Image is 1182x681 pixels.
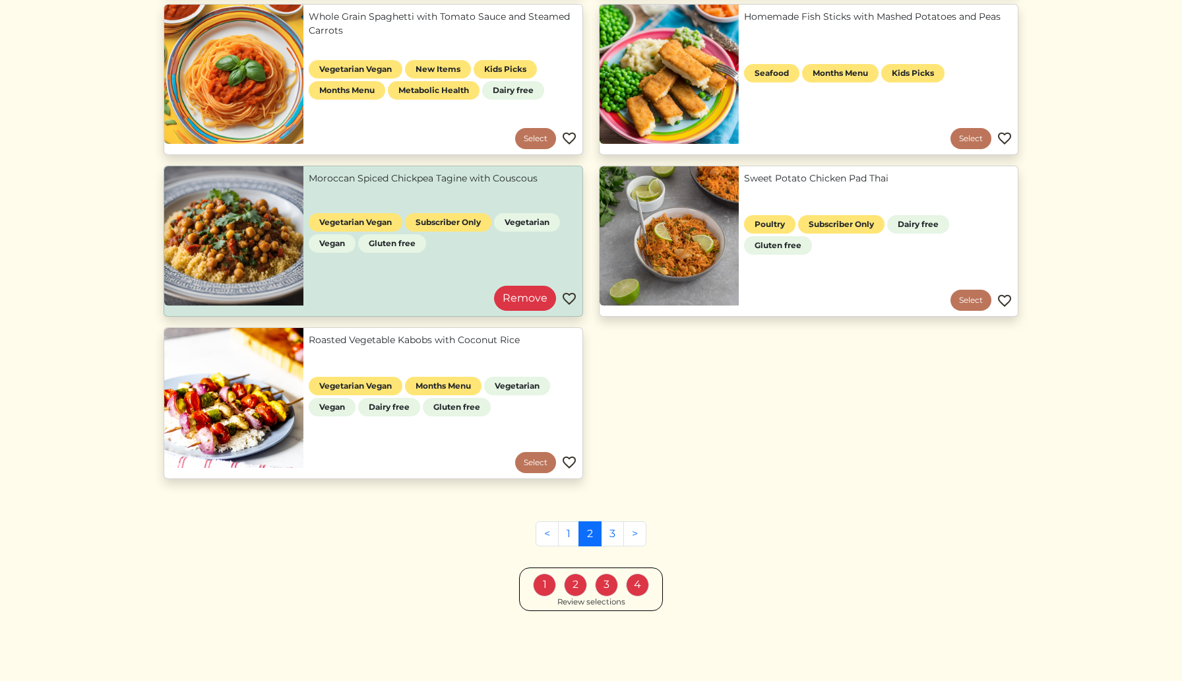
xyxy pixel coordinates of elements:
[997,293,1012,309] img: Favorite menu item
[623,521,646,546] a: Next
[309,333,577,347] a: Roasted Vegetable Kabobs with Coconut Rice
[744,172,1012,185] a: Sweet Potato Chicken Pad Thai
[578,521,602,546] a: 2
[744,10,1012,24] a: Homemade Fish Sticks with Mashed Potatoes and Peas
[557,597,625,608] div: Review selections
[950,290,991,311] a: Select
[515,128,556,149] a: Select
[309,10,577,38] a: Whole Grain Spaghetti with Tomato Sauce and Steamed Carrots
[626,573,649,597] div: 4
[519,567,663,612] a: 1 2 3 4 Review selections
[536,521,646,557] nav: Pages
[601,521,624,546] a: 3
[558,521,579,546] a: 1
[561,455,577,470] img: Favorite menu item
[997,131,1012,146] img: Favorite menu item
[561,131,577,146] img: Favorite menu item
[561,291,577,307] img: Favorite menu item
[515,452,556,473] a: Select
[564,573,587,597] div: 2
[595,573,618,597] div: 3
[950,128,991,149] a: Select
[494,286,556,311] a: Remove
[309,172,577,185] a: Moroccan Spiced Chickpea Tagine with Couscous
[536,521,559,546] a: Previous
[533,573,556,597] div: 1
